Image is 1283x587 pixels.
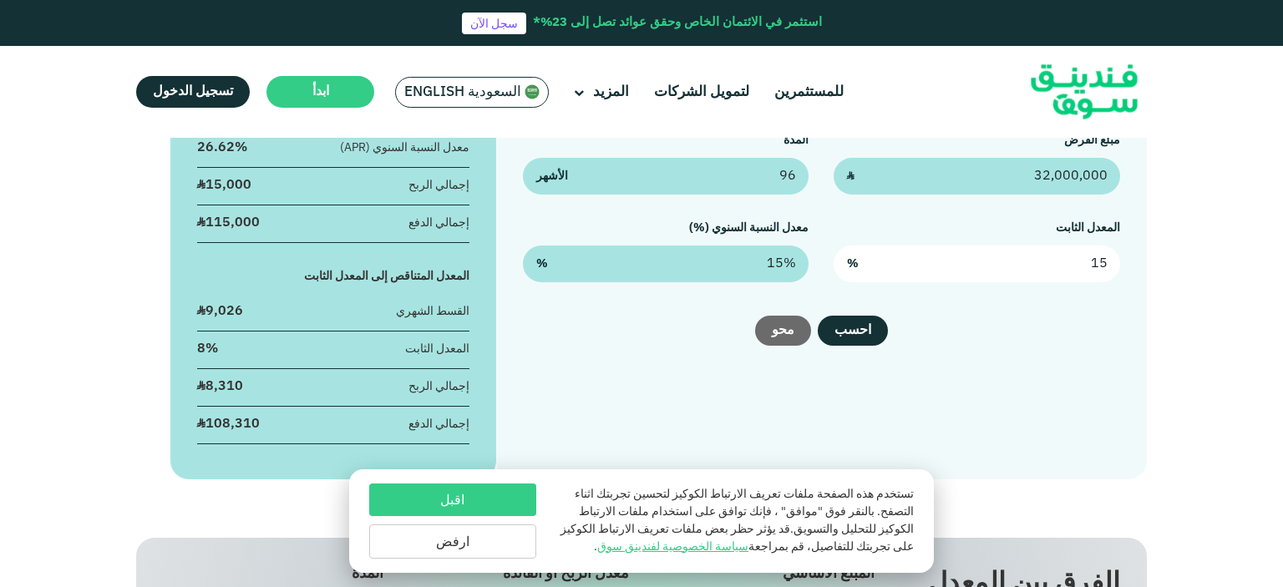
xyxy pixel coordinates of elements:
p: تستخدم هذه الصفحة ملفات تعريف الارتباط الكوكيز لتحسين تجربتك اثناء التصفح. بالنقر فوق "موافق" ، ف... [553,486,914,556]
button: اقبل [369,483,536,516]
img: SA Flag [525,84,540,99]
div: ʢ [197,415,260,433]
span: 9,026 [205,305,243,317]
div: ʢ [197,302,243,321]
a: سياسة الخصوصية لفندينق سوق [597,541,748,553]
span: 108,310 [205,417,260,430]
div: القسط الشهري [396,303,469,321]
span: الأشهر [536,168,568,185]
span: ابدأ [312,85,329,98]
label: المدة [783,134,809,146]
div: المعدل المتناقص إلى المعدل الثابت [197,268,469,286]
button: محو [755,316,811,346]
div: ʢ [197,214,260,232]
button: ارفض [369,524,536,559]
div: إجمالي الدفع [408,416,469,433]
span: % [847,256,859,273]
label: المعدل الثابت [1056,222,1120,234]
div: المدة [163,564,383,583]
label: معدل النسبة السنوي (%) [689,222,809,234]
span: 115,000 [205,216,260,229]
span: % [536,256,548,273]
span: قد يؤثر حظر بعض ملفات تعريف الارتباط الكوكيز على تجربتك [560,524,914,553]
span: ʢ [847,168,854,185]
span: المزيد [593,85,629,99]
div: ʢ [197,176,251,195]
div: معدل النسبة السنوي (APR) [340,139,469,157]
img: Logo [1002,50,1166,134]
div: 26.62% [197,139,247,157]
span: 15,000 [205,179,251,191]
button: احسب [818,316,888,346]
a: للمستثمرين [770,78,848,106]
div: المبلغ الأساسي [654,564,875,583]
div: إجمالي الربح [408,378,469,396]
div: معدل الربح أو الفائدة [408,564,629,583]
div: استثمر في الائتمان الخاص وحقق عوائد تصل إلى 23%* [533,13,822,33]
span: 8,310 [205,380,243,392]
a: سجل الآن [462,13,526,34]
label: مبلغ القرض [1064,134,1120,146]
a: تسجيل الدخول [136,76,250,108]
span: تسجيل الدخول [153,85,233,98]
div: 8% [197,340,218,358]
div: ʢ [197,377,243,396]
div: إجمالي الربح [408,177,469,195]
span: السعودية English [404,83,521,102]
div: إجمالي الدفع [408,215,469,232]
span: للتفاصيل، قم بمراجعة . [594,541,854,553]
div: المعدل الثابت [405,341,469,358]
a: لتمويل الشركات [650,78,753,106]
